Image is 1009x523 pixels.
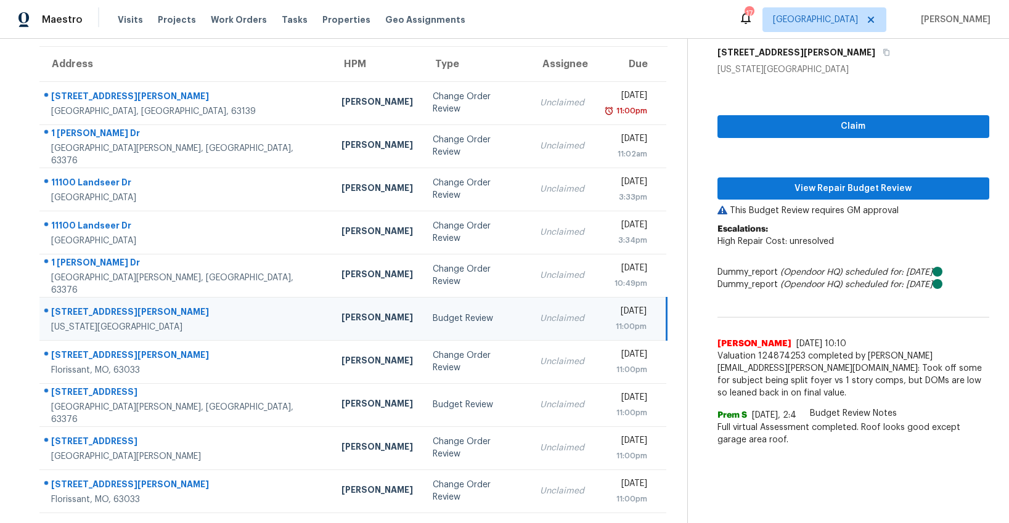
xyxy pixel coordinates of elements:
[717,237,834,246] span: High Repair Cost: unresolved
[51,450,322,463] div: [GEOGRAPHIC_DATA][PERSON_NAME]
[341,311,413,326] div: [PERSON_NAME]
[51,127,322,142] div: 1 [PERSON_NAME] Dr
[51,105,322,118] div: [GEOGRAPHIC_DATA], [GEOGRAPHIC_DATA], 63139
[433,177,521,201] div: Change Order Review
[717,421,989,446] span: Full virtual Assessment completed. Roof looks good except garage area roof.
[51,493,322,506] div: Florissant, MO, 63033
[118,14,143,26] span: Visits
[540,226,584,238] div: Unclaimed
[433,312,521,325] div: Budget Review
[540,442,584,454] div: Unclaimed
[727,119,979,134] span: Claim
[745,7,753,20] div: 17
[604,450,647,462] div: 11:00pm
[51,90,322,105] div: [STREET_ADDRESS][PERSON_NAME]
[540,183,584,195] div: Unclaimed
[385,14,465,26] span: Geo Assignments
[604,391,647,407] div: [DATE]
[540,312,584,325] div: Unclaimed
[796,339,846,348] span: [DATE] 10:10
[717,63,989,76] div: [US_STATE][GEOGRAPHIC_DATA]
[341,139,413,154] div: [PERSON_NAME]
[332,47,423,81] th: HPM
[604,363,647,376] div: 11:00pm
[530,47,594,81] th: Assignee
[51,235,322,247] div: [GEOGRAPHIC_DATA]
[211,14,267,26] span: Work Orders
[540,355,584,368] div: Unclaimed
[780,268,843,277] i: (Opendoor HQ)
[717,266,989,278] div: Dummy_report
[433,220,521,245] div: Change Order Review
[51,256,322,272] div: 1 [PERSON_NAME] Dr
[604,348,647,363] div: [DATE]
[604,234,647,246] div: 3:34pm
[717,338,791,350] span: [PERSON_NAME]
[604,477,647,493] div: [DATE]
[51,306,322,321] div: [STREET_ADDRESS][PERSON_NAME]
[727,181,979,197] span: View Repair Budget Review
[540,97,584,109] div: Unclaimed
[614,105,647,117] div: 11:00pm
[604,132,647,148] div: [DATE]
[341,95,413,111] div: [PERSON_NAME]
[540,399,584,411] div: Unclaimed
[39,47,332,81] th: Address
[433,399,521,411] div: Budget Review
[51,349,322,364] div: [STREET_ADDRESS][PERSON_NAME]
[604,191,647,203] div: 3:33pm
[604,176,647,191] div: [DATE]
[604,434,647,450] div: [DATE]
[322,14,370,26] span: Properties
[433,349,521,374] div: Change Order Review
[433,436,521,460] div: Change Order Review
[717,350,989,399] span: Valuation 124874253 completed by [PERSON_NAME][EMAIL_ADDRESS][PERSON_NAME][DOMAIN_NAME]: Took off...
[717,46,875,59] h5: [STREET_ADDRESS][PERSON_NAME]
[433,134,521,158] div: Change Order Review
[916,14,991,26] span: [PERSON_NAME]
[594,47,666,81] th: Due
[341,397,413,413] div: [PERSON_NAME]
[540,485,584,497] div: Unclaimed
[604,89,647,105] div: [DATE]
[42,14,83,26] span: Maestro
[433,91,521,115] div: Change Order Review
[341,182,413,197] div: [PERSON_NAME]
[717,278,989,291] div: Dummy_report
[423,47,531,81] th: Type
[341,484,413,499] div: [PERSON_NAME]
[845,280,933,289] i: scheduled for: [DATE]
[717,115,989,138] button: Claim
[51,321,322,333] div: [US_STATE][GEOGRAPHIC_DATA]
[604,320,646,333] div: 11:00pm
[51,192,322,204] div: [GEOGRAPHIC_DATA]
[717,225,768,233] b: Escalations:
[51,364,322,376] div: Florissant, MO, 63033
[51,435,322,450] div: [STREET_ADDRESS]
[341,268,413,283] div: [PERSON_NAME]
[604,262,647,277] div: [DATE]
[341,225,413,240] div: [PERSON_NAME]
[51,219,322,235] div: 11100 Landseer Dr
[158,14,196,26] span: Projects
[604,493,647,505] div: 11:00pm
[604,105,614,117] img: Overdue Alarm Icon
[604,277,647,290] div: 10:49pm
[604,219,647,234] div: [DATE]
[51,272,322,296] div: [GEOGRAPHIC_DATA][PERSON_NAME], [GEOGRAPHIC_DATA], 63376
[282,15,308,24] span: Tasks
[433,479,521,503] div: Change Order Review
[717,205,989,217] p: This Budget Review requires GM approval
[875,41,892,63] button: Copy Address
[341,354,413,370] div: [PERSON_NAME]
[845,268,933,277] i: scheduled for: [DATE]
[604,148,647,160] div: 11:02am
[717,177,989,200] button: View Repair Budget Review
[717,409,747,421] span: Prem S
[540,269,584,282] div: Unclaimed
[51,478,322,493] div: [STREET_ADDRESS][PERSON_NAME]
[341,440,413,456] div: [PERSON_NAME]
[773,14,858,26] span: [GEOGRAPHIC_DATA]
[51,386,322,401] div: [STREET_ADDRESS]
[803,407,904,420] span: Budget Review Notes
